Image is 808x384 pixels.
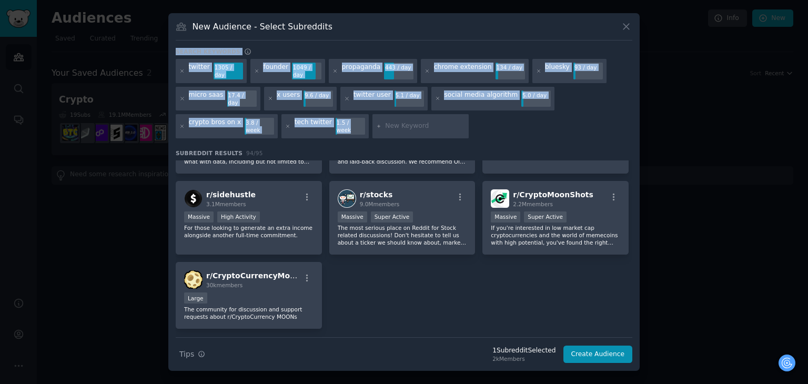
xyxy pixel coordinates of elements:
div: 93 / day [573,63,603,72]
img: sidehustle [184,189,203,208]
div: crypto bros on x [189,118,241,135]
div: Massive [184,211,214,223]
div: 5.0 / day [521,90,551,100]
p: If you're interested in low market cap cryptocurrencies and the world of memecoins with high pote... [491,224,620,246]
div: 9.6 / day [304,90,333,100]
div: micro saas [189,90,224,107]
h3: Search keywords [176,48,240,55]
div: 2k Members [492,355,555,362]
span: r/ stocks [360,190,393,199]
span: Subreddit Results [176,149,243,157]
span: 9.0M members [360,201,400,207]
div: No more results for now [176,336,632,346]
div: tech twitter [295,118,332,135]
span: r/ CryptoMoonShots [513,190,593,199]
img: stocks [338,189,356,208]
span: 30k members [206,282,243,288]
div: social media algorithm [444,90,518,107]
div: Massive [338,211,367,223]
img: CryptoCurrencyMoons [184,270,203,289]
input: New Keyword [385,122,465,131]
span: r/ sidehustle [206,190,256,199]
div: 1.5 / week [336,118,365,135]
span: 2.2M members [513,201,553,207]
div: Large [184,292,207,304]
p: The community for discussion and support requests about r/CryptoCurrency MOONs [184,306,314,320]
div: twitter user [353,90,391,107]
img: CryptoMoonShots [491,189,509,208]
p: For those looking to generate an extra income alongside another full-time commitment. [184,224,314,239]
p: The most serious place on Reddit for Stock related discussions! Don't hesitate to tell us about a... [338,224,467,246]
span: Tips [179,349,194,360]
span: r/ CryptoCurrencyMoons [206,271,305,280]
button: Tips [176,345,209,363]
button: Create Audience [563,346,633,363]
div: Super Active [371,211,413,223]
span: 94 / 95 [246,150,263,156]
div: 134 / day [496,63,525,72]
span: 3.1M members [206,201,246,207]
div: x users [277,90,300,107]
div: 1305 / day [214,63,243,79]
div: founder [263,63,288,79]
div: High Activity [217,211,260,223]
div: 1 Subreddit Selected [492,346,555,356]
div: Massive [491,211,520,223]
div: 3.8 / week [245,118,274,135]
div: 443 / day [384,63,413,72]
h3: New Audience - Select Subreddits [193,21,332,32]
div: 1049 / day [292,63,321,79]
div: 17.4 / day [227,90,257,107]
div: bluesky [545,63,570,79]
div: 5.1 / day [395,90,424,100]
div: Super Active [524,211,567,223]
div: chrome extension [434,63,492,79]
div: twitter [189,63,210,79]
div: propaganda [342,63,381,79]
